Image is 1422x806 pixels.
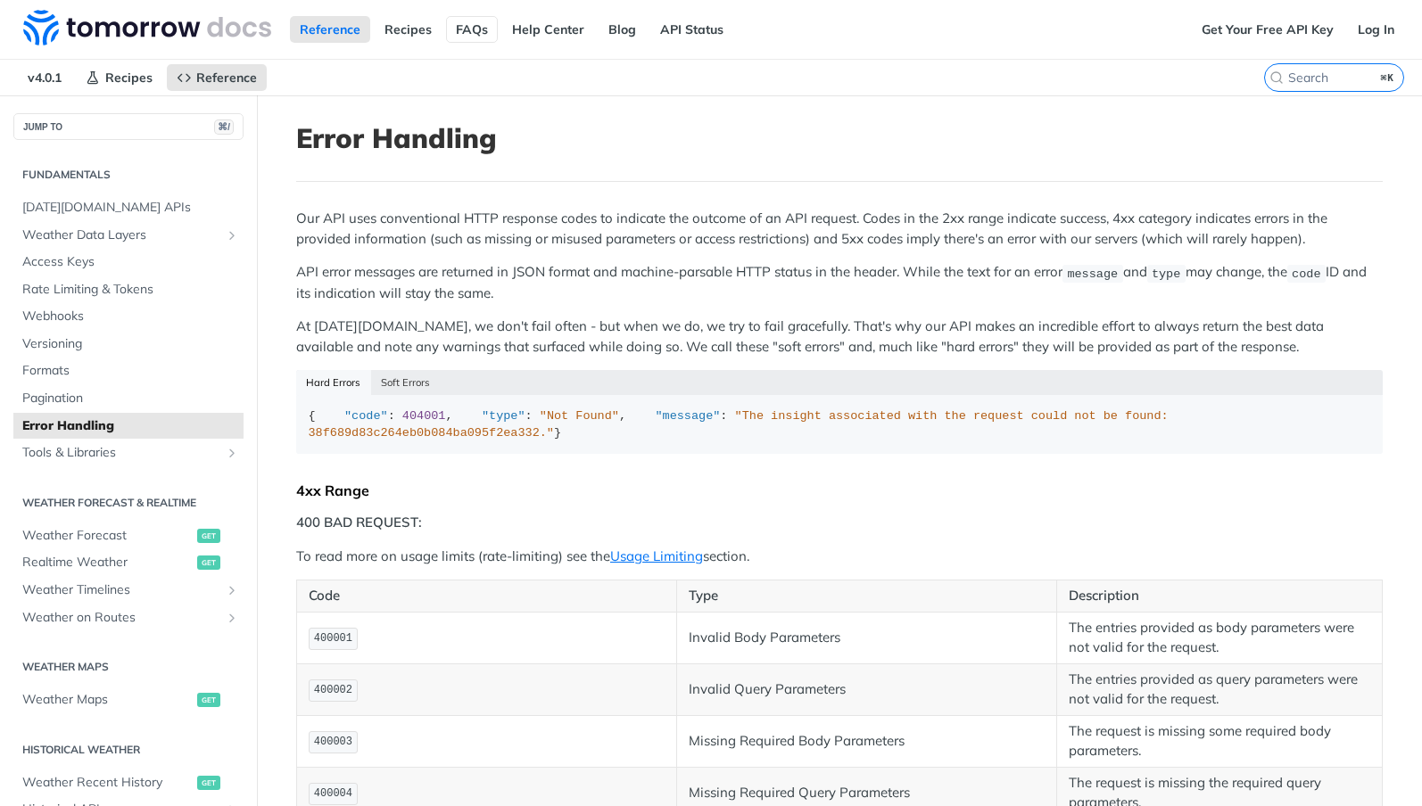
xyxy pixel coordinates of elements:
[482,409,525,423] span: "type"
[22,444,220,462] span: Tools & Libraries
[676,663,1056,715] td: Invalid Query Parameters
[13,331,244,358] a: Versioning
[13,687,244,713] a: Weather Mapsget
[13,276,244,303] a: Rate Limiting & Tokens
[22,417,239,435] span: Error Handling
[540,409,619,423] span: "Not Found"
[371,370,441,395] button: Soft Errors
[296,547,1383,567] p: To read more on usage limits (rate-limiting) see the section.
[13,194,244,221] a: [DATE][DOMAIN_NAME] APIs
[446,16,498,43] a: FAQs
[22,253,239,271] span: Access Keys
[13,358,244,384] a: Formats
[1377,69,1399,86] kbd: ⌘K
[22,609,220,627] span: Weather on Routes
[13,385,244,412] a: Pagination
[309,407,1371,442] div: { : , : , : }
[13,769,244,796] a: Weather Recent Historyget
[22,362,239,380] span: Formats
[76,64,162,91] a: Recipes
[13,522,244,549] a: Weather Forecastget
[23,10,271,45] img: Tomorrow.io Weather API Docs
[375,16,442,43] a: Recipes
[296,514,422,530] strong: 400 BAD REQUEST:
[22,308,239,325] span: Webhooks
[13,413,244,440] a: Error Handling
[296,481,1383,499] div: 4xx Range
[22,199,239,217] span: [DATE][DOMAIN_NAME] APIs
[18,64,71,91] span: v4.0.1
[1067,267,1118,280] span: message
[13,549,244,576] a: Realtime Weatherget
[22,527,193,545] span: Weather Forecast
[296,122,1383,154] h1: Error Handling
[655,409,720,423] span: "message"
[13,742,244,758] h2: Historical Weather
[1292,267,1320,280] span: code
[402,409,446,423] span: 404001
[197,693,220,707] span: get
[13,495,244,511] h2: Weather Forecast & realtime
[225,228,239,243] button: Show subpages for Weather Data Layers
[599,16,646,43] a: Blog
[13,577,244,604] a: Weather TimelinesShow subpages for Weather Timelines
[314,684,352,696] span: 400002
[13,249,244,276] a: Access Keys
[1056,580,1382,613] th: Description
[225,611,239,625] button: Show subpages for Weather on Routes
[676,715,1056,767] td: Missing Required Body Parameters
[13,113,244,140] button: JUMP TO⌘/
[1348,16,1404,43] a: Log In
[22,226,220,244] span: Weather Data Layers
[1269,70,1284,85] svg: Search
[13,604,244,631] a: Weather on RoutesShow subpages for Weather on Routes
[314,736,352,748] span: 400003
[214,119,234,135] span: ⌘/
[1192,16,1343,43] a: Get Your Free API Key
[502,16,594,43] a: Help Center
[167,64,267,91] a: Reference
[197,529,220,543] span: get
[13,659,244,675] h2: Weather Maps
[650,16,733,43] a: API Status
[196,70,257,86] span: Reference
[13,440,244,466] a: Tools & LibrariesShow subpages for Tools & Libraries
[297,580,677,613] th: Code
[676,612,1056,663] td: Invalid Body Parameters
[22,691,193,709] span: Weather Maps
[309,409,1176,440] span: "The insight associated with the request could not be found: 38f689d83c264eb0b084ba095f2ea332."
[22,281,239,299] span: Rate Limiting & Tokens
[296,209,1383,249] p: Our API uses conventional HTTP response codes to indicate the outcome of an API request. Codes in...
[13,303,244,330] a: Webhooks
[296,317,1383,357] p: At [DATE][DOMAIN_NAME], we don't fail often - but when we do, we try to fail gracefully. That's w...
[22,335,239,353] span: Versioning
[1056,663,1382,715] td: The entries provided as query parameters were not valid for the request.
[1152,267,1180,280] span: type
[1056,612,1382,663] td: The entries provided as body parameters were not valid for the request.
[296,262,1383,303] p: API error messages are returned in JSON format and machine-parsable HTTP status in the header. Wh...
[610,547,703,564] a: Usage Limiting
[225,446,239,460] button: Show subpages for Tools & Libraries
[22,390,239,407] span: Pagination
[1056,715,1382,767] td: The request is missing some required body parameters.
[13,167,244,183] h2: Fundamentals
[105,70,153,86] span: Recipes
[225,583,239,597] button: Show subpages for Weather Timelines
[344,409,388,423] span: "code"
[676,580,1056,613] th: Type
[314,787,352,800] span: 400004
[290,16,370,43] a: Reference
[22,581,220,599] span: Weather Timelines
[314,632,352,645] span: 400001
[197,776,220,790] span: get
[197,555,220,570] span: get
[13,222,244,249] a: Weather Data LayersShow subpages for Weather Data Layers
[22,554,193,572] span: Realtime Weather
[22,774,193,792] span: Weather Recent History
